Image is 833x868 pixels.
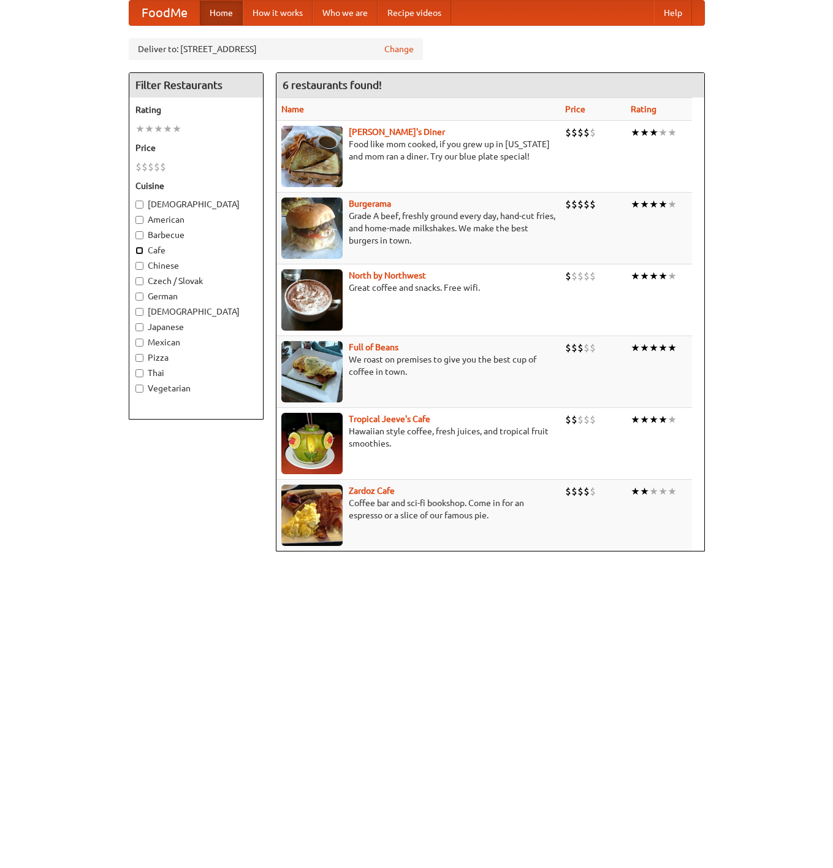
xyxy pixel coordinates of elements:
[584,341,590,355] li: $
[281,413,343,474] img: jeeves.jpg
[378,1,451,25] a: Recipe videos
[135,160,142,174] li: $
[631,485,640,498] li: ★
[154,160,160,174] li: $
[135,339,143,347] input: Mexican
[172,122,181,136] li: ★
[135,259,257,272] label: Chinese
[349,127,445,137] a: [PERSON_NAME]'s Diner
[135,180,257,192] h5: Cuisine
[281,198,343,259] img: burgerama.jpg
[668,198,677,211] li: ★
[668,341,677,355] li: ★
[577,413,584,426] li: $
[281,425,555,450] p: Hawaiian style coffee, fresh juices, and tropical fruit smoothies.
[145,122,154,136] li: ★
[668,269,677,283] li: ★
[565,126,571,139] li: $
[135,231,143,239] input: Barbecue
[590,341,596,355] li: $
[571,341,577,355] li: $
[565,485,571,498] li: $
[590,198,596,211] li: $
[281,138,555,163] p: Food like mom cooked, if you grew up in [US_STATE] and mom ran a diner. Try our blue plate special!
[154,122,163,136] li: ★
[135,198,257,210] label: [DEMOGRAPHIC_DATA]
[640,126,649,139] li: ★
[281,282,555,294] p: Great coffee and snacks. Free wifi.
[281,353,555,378] p: We roast on premises to give you the best cup of coffee in town.
[649,198,658,211] li: ★
[631,126,640,139] li: ★
[135,247,143,255] input: Cafe
[349,342,398,352] b: Full of Beans
[658,485,668,498] li: ★
[571,198,577,211] li: $
[565,413,571,426] li: $
[129,38,423,60] div: Deliver to: [STREET_ADDRESS]
[349,271,426,280] a: North by Northwest
[640,198,649,211] li: ★
[135,308,143,316] input: [DEMOGRAPHIC_DATA]
[135,323,143,331] input: Japanese
[281,269,343,331] img: north.jpg
[590,269,596,283] li: $
[565,198,571,211] li: $
[654,1,692,25] a: Help
[631,413,640,426] li: ★
[649,413,658,426] li: ★
[135,354,143,362] input: Pizza
[349,414,430,424] a: Tropical Jeeve's Cafe
[281,485,343,546] img: zardoz.jpg
[200,1,243,25] a: Home
[640,341,649,355] li: ★
[129,73,263,98] h4: Filter Restaurants
[135,293,143,301] input: German
[631,198,640,211] li: ★
[658,269,668,283] li: ★
[571,485,577,498] li: $
[135,262,143,270] input: Chinese
[283,79,382,91] ng-pluralize: 6 restaurants found!
[281,497,555,521] p: Coffee bar and sci-fi bookshop. Come in for an espresso or a slice of our famous pie.
[590,413,596,426] li: $
[577,126,584,139] li: $
[649,126,658,139] li: ★
[658,126,668,139] li: ★
[135,244,257,256] label: Cafe
[148,160,154,174] li: $
[668,485,677,498] li: ★
[584,198,590,211] li: $
[281,210,555,247] p: Grade A beef, freshly ground every day, hand-cut fries, and home-made milkshakes. We make the bes...
[135,351,257,364] label: Pizza
[571,126,577,139] li: $
[281,126,343,187] img: sallys.jpg
[640,269,649,283] li: ★
[584,269,590,283] li: $
[668,413,677,426] li: ★
[281,341,343,402] img: beans.jpg
[640,413,649,426] li: ★
[135,122,145,136] li: ★
[631,269,640,283] li: ★
[349,486,395,496] a: Zardoz Cafe
[160,160,166,174] li: $
[135,277,143,285] input: Czech / Slovak
[590,485,596,498] li: $
[584,126,590,139] li: $
[243,1,313,25] a: How it works
[658,341,668,355] li: ★
[135,367,257,379] label: Thai
[135,321,257,333] label: Japanese
[577,269,584,283] li: $
[565,269,571,283] li: $
[349,199,391,209] a: Burgerama
[163,122,172,136] li: ★
[135,229,257,241] label: Barbecue
[649,341,658,355] li: ★
[281,104,304,114] a: Name
[577,485,584,498] li: $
